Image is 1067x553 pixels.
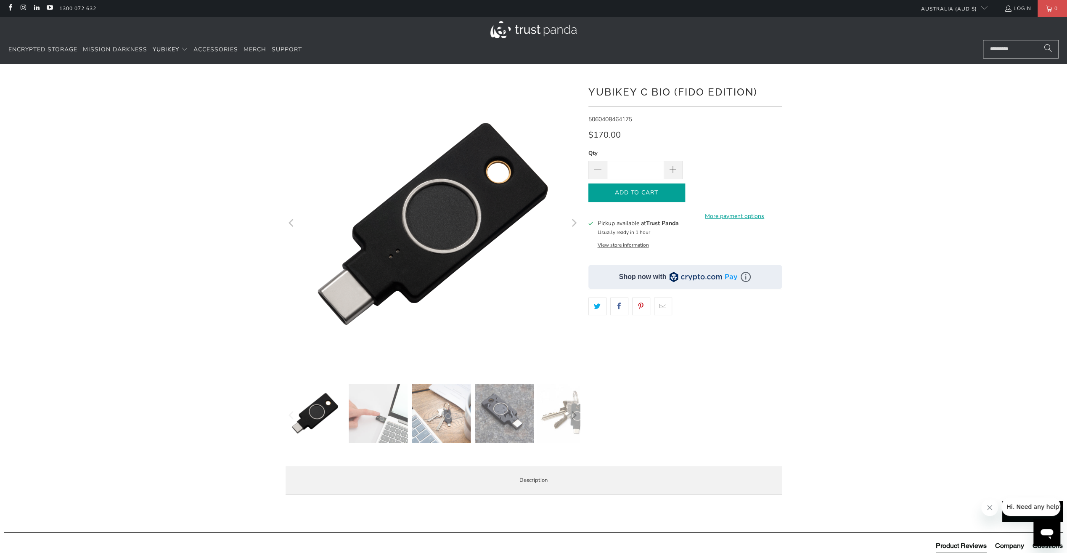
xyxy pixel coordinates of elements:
iframe: Button to launch messaging window [1033,519,1060,546]
b: Trust Panda [646,219,678,227]
a: More payment options [688,212,782,221]
a: Trust Panda Australia on Facebook [6,5,13,12]
a: Trust Panda Australia on Instagram [19,5,26,12]
summary: YubiKey [153,40,188,60]
a: Encrypted Storage [8,40,77,60]
div: Company [995,541,1024,550]
span: Merch [244,45,266,53]
a: Share this on Pinterest [632,298,650,315]
button: Previous [285,384,299,447]
iframe: Close message [981,499,998,516]
div: Shop now with [619,272,667,282]
button: View store information [597,242,649,248]
img: YubiKey C Bio (FIDO Edition) - Trust Panda [475,384,534,443]
span: Accessories [193,45,238,53]
img: YubiKey C Bio (FIDO Edition) - Trust Panda [286,384,344,443]
small: Usually ready in 1 hour [597,229,650,236]
img: Trust Panda Australia [490,21,577,38]
img: YubiKey C Bio (FIDO Edition) - Trust Panda [537,384,596,443]
a: Trust Panda Australia on YouTube [46,5,53,12]
iframe: Reviews Widget [588,330,782,358]
nav: Translation missing: en.navigation.header.main_nav [8,40,302,60]
button: Search [1038,40,1059,58]
button: Next [567,77,580,371]
a: Accessories [193,40,238,60]
span: Support [272,45,302,53]
h1: YubiKey C Bio (FIDO Edition) [588,83,782,100]
div: Questions [1033,541,1063,550]
a: Share this on Facebook [610,298,628,315]
input: Search... [983,40,1059,58]
img: YubiKey C Bio (FIDO Edition) - Trust Panda [349,384,408,443]
a: Trust Panda Australia on LinkedIn [33,5,40,12]
a: Email this to a friend [654,298,672,315]
label: Qty [588,149,683,158]
span: YubiKey [153,45,179,53]
span: $170.00 [588,129,621,141]
a: Login [1004,4,1031,13]
span: Hi. Need any help? [5,6,61,13]
span: Encrypted Storage [8,45,77,53]
span: Mission Darkness [83,45,147,53]
a: Merch [244,40,266,60]
div: Product Reviews [936,541,987,550]
img: YubiKey C Bio (FIDO Edition) - Trust Panda [412,384,471,443]
a: Mission Darkness [83,40,147,60]
a: Share this on Twitter [588,298,606,315]
a: YubiKey C Bio (FIDO Edition) - Trust Panda [286,77,580,371]
a: Support [272,40,302,60]
button: Add to Cart [588,183,685,202]
span: 5060408464175 [588,115,632,123]
h3: Pickup available at [597,219,678,228]
span: Add to Cart [597,189,676,197]
a: 1300 072 632 [59,4,96,13]
label: Description [286,466,782,495]
button: Previous [285,77,299,371]
button: Next [567,384,580,447]
iframe: Message from company [1001,497,1060,516]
